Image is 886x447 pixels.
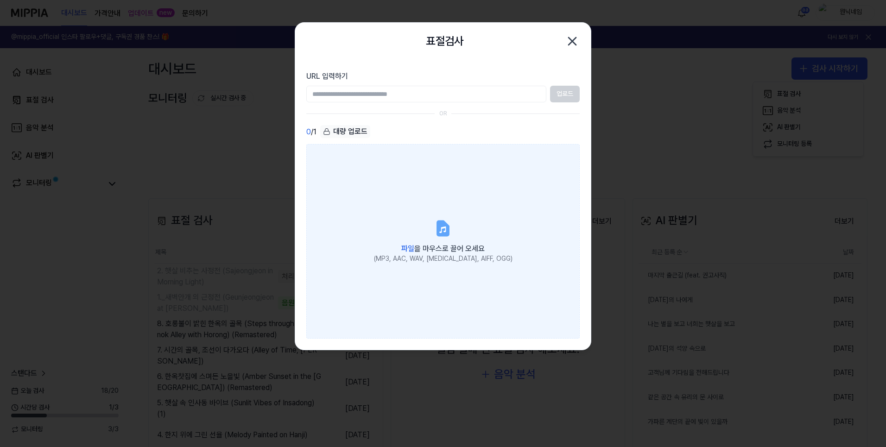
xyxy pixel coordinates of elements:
span: 0 [306,126,311,138]
div: (MP3, AAC, WAV, [MEDICAL_DATA], AIFF, OGG) [374,254,513,264]
div: OR [439,110,447,118]
div: 대량 업로드 [320,125,370,138]
label: URL 입력하기 [306,71,580,82]
div: / 1 [306,125,316,139]
h2: 표절검사 [426,32,464,50]
span: 을 마우스로 끌어 오세요 [401,244,485,253]
button: 대량 업로드 [320,125,370,139]
span: 파일 [401,244,414,253]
